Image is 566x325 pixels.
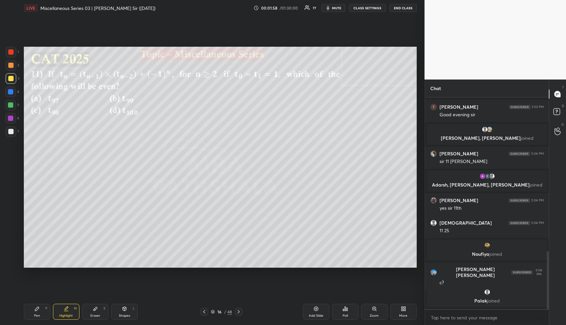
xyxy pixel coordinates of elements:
[561,122,564,127] p: G
[440,220,492,226] h6: [DEMOGRAPHIC_DATA]
[321,4,345,12] button: mute
[440,280,544,286] div: c?
[440,205,544,212] div: yes sir 11th
[45,307,47,310] div: P
[431,298,543,303] p: Palak
[59,314,73,317] div: Highlight
[313,6,316,10] div: 77
[440,104,478,110] h6: [PERSON_NAME]
[5,113,19,124] div: 6
[133,307,135,310] div: L
[529,182,542,188] span: joined
[34,314,40,317] div: Pen
[399,314,407,317] div: More
[440,151,478,157] h6: [PERSON_NAME]
[425,97,549,309] div: grid
[309,314,323,317] div: Add Slide
[6,47,19,57] div: 1
[484,173,490,180] img: thumbnail.jpg
[332,6,341,10] span: mute
[5,86,19,97] div: 4
[425,80,446,97] p: Chat
[431,220,437,226] img: default.png
[104,307,106,310] div: E
[509,105,530,109] img: 4P8fHbbgJtejmAAAAAElFTkSuQmCC
[489,251,502,257] span: joined
[487,298,500,304] span: joined
[227,309,232,315] div: 48
[6,73,19,84] div: 3
[532,105,544,109] div: 5:03 PM
[531,152,544,156] div: 5:04 PM
[431,182,543,188] p: Adarsh, [PERSON_NAME], [PERSON_NAME]
[349,4,386,12] button: CLASS SETTINGS
[484,289,490,296] img: default.png
[6,60,19,71] div: 2
[440,158,544,165] div: sir 11 [PERSON_NAME]
[531,198,544,202] div: 5:04 PM
[224,310,226,314] div: /
[509,198,530,202] img: 4P8fHbbgJtejmAAAAAElFTkSuQmCC
[534,268,544,276] div: 5:04 PM
[479,173,486,180] img: thumbnail.jpg
[390,4,417,12] button: END CLASS
[520,135,533,141] span: joined
[509,221,530,225] img: 4P8fHbbgJtejmAAAAAElFTkSuQmCC
[370,314,379,317] div: Zoom
[488,173,495,180] img: default.png
[431,151,437,157] img: thumbnail.jpg
[511,270,533,274] img: 4P8fHbbgJtejmAAAAAElFTkSuQmCC
[440,266,511,278] h6: [PERSON_NAME] [PERSON_NAME]
[431,104,437,110] img: thumbnail.jpg
[562,85,564,90] p: T
[119,314,130,317] div: Shapes
[481,126,488,133] img: default.png
[6,126,19,137] div: 7
[440,112,544,118] div: Good evening sir
[440,197,478,203] h6: [PERSON_NAME]
[5,100,19,110] div: 5
[24,4,38,12] div: LIVE
[216,310,223,314] div: 16
[40,5,156,11] h4: Miscellaneous Series 03 | [PERSON_NAME] Sir ([DATE])
[486,126,493,133] img: thumbnail.jpg
[431,135,543,141] p: [PERSON_NAME], [PERSON_NAME]
[431,269,437,275] img: thumbnail.jpg
[343,314,348,317] div: Poll
[74,307,76,310] div: H
[531,221,544,225] div: 5:04 PM
[562,103,564,108] p: D
[431,197,437,203] img: thumbnail.jpg
[90,314,100,317] div: Eraser
[484,242,490,249] img: thumbnail.jpg
[431,251,543,257] p: Noufiya
[440,228,544,234] div: 11 25
[509,152,530,156] img: 4P8fHbbgJtejmAAAAAElFTkSuQmCC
